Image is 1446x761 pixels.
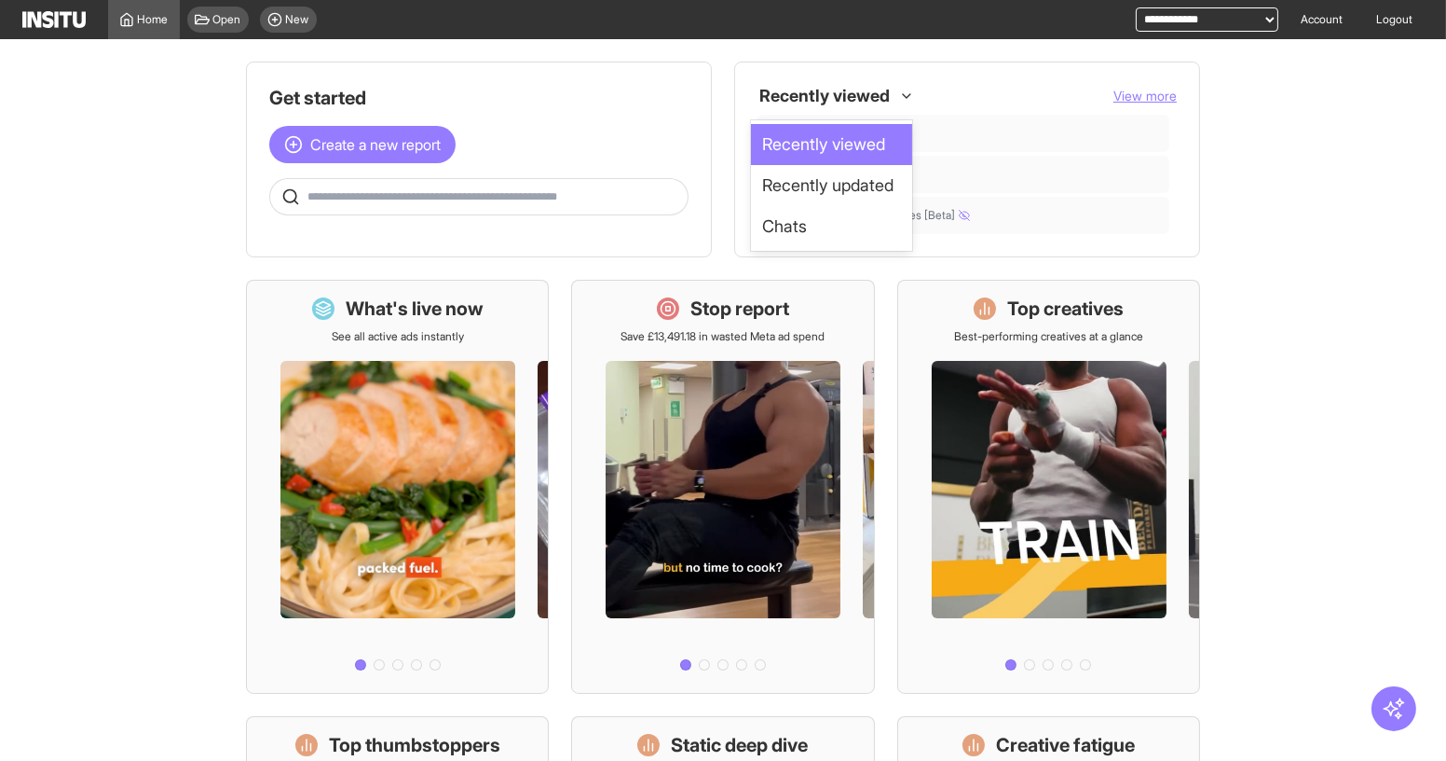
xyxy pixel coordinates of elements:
[762,131,885,158] span: Recently viewed
[897,280,1200,694] a: Top creativesBest-performing creatives at a glance
[213,12,241,27] span: Open
[798,167,1162,182] span: Top thumbstoppers
[571,280,874,694] a: Stop reportSave £13,491.18 in wasted Meta ad spend
[138,12,169,27] span: Home
[1113,88,1177,104] span: View more
[346,296,484,322] h1: What's live now
[954,329,1143,344] p: Best-performing creatives at a glance
[329,732,500,758] h1: Top thumbstoppers
[269,85,689,111] h1: Get started
[22,11,86,28] img: Logo
[1113,87,1177,105] button: View more
[1007,296,1124,322] h1: Top creatives
[621,329,825,344] p: Save £13,491.18 in wasted Meta ad spend
[269,126,456,163] button: Create a new report
[798,126,1162,141] span: Top creatives
[762,173,894,199] span: Recently updated
[310,133,441,156] span: Create a new report
[762,214,807,240] span: Chats
[246,280,549,694] a: What's live nowSee all active ads instantly
[671,732,808,758] h1: Static deep dive
[332,329,464,344] p: See all active ads instantly
[690,296,789,322] h1: Stop report
[798,208,1162,223] span: Top 10 Unique Creatives [Beta]
[286,12,309,27] span: New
